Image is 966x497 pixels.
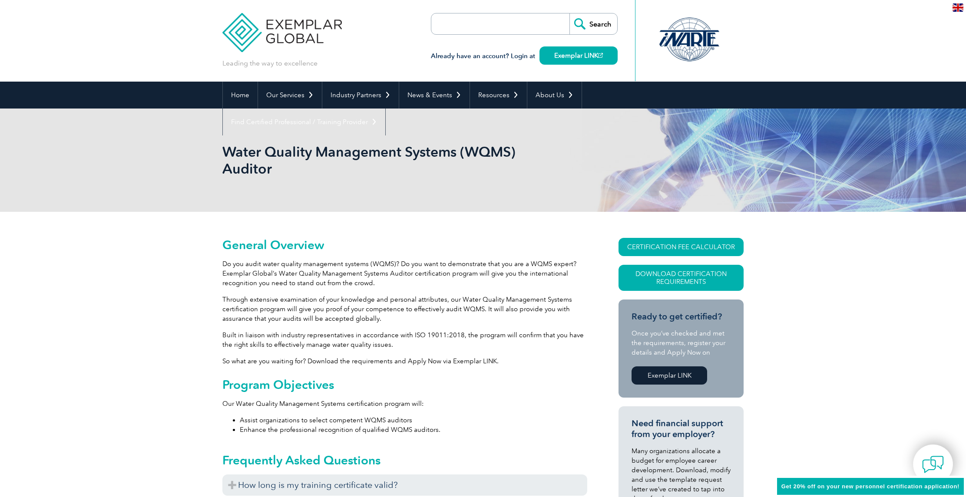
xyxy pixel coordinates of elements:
li: Enhance the professional recognition of qualified WQMS auditors. [240,425,587,434]
input: Search [569,13,617,34]
p: So what are you waiting for? Download the requirements and Apply Now via Exemplar LINK. [222,356,587,366]
p: Through extensive examination of your knowledge and personal attributes, our Water Quality Manage... [222,295,587,323]
a: Exemplar LINK [632,366,707,385]
h2: Program Objectives [222,378,587,392]
p: Do you audit water quality management systems (WQMS)? Do you want to demonstrate that you are a W... [222,259,587,288]
h3: Already have an account? Login at [431,51,618,62]
h2: General Overview [222,238,587,252]
p: Leading the way to excellence [222,59,318,68]
h2: Frequently Asked Questions [222,453,587,467]
a: News & Events [399,82,470,109]
a: Resources [470,82,527,109]
a: Exemplar LINK [539,46,618,65]
p: Once you’ve checked and met the requirements, register your details and Apply Now on [632,329,731,357]
img: open_square.png [598,53,603,58]
h3: Need financial support from your employer? [632,418,731,440]
a: About Us [527,82,582,109]
img: contact-chat.png [922,454,944,475]
a: Industry Partners [322,82,399,109]
a: Find Certified Professional / Training Provider [223,109,385,135]
li: Assist organizations to select competent WQMS auditors [240,415,587,425]
p: Built in liaison with industry representatives in accordance with ISO 19011:2018, the program wil... [222,330,587,349]
a: Our Services [258,82,322,109]
p: Our Water Quality Management Systems certification program will: [222,399,587,408]
span: Get 20% off on your new personnel certification application! [781,483,959,490]
h1: Water Quality Management Systems (WQMS) Auditor [222,143,556,177]
h3: How long is my training certificate valid? [222,474,587,496]
a: CERTIFICATION FEE CALCULATOR [619,238,744,256]
a: Download Certification Requirements [619,265,744,291]
h3: Ready to get certified? [632,311,731,322]
a: Home [223,82,258,109]
img: en [953,3,963,12]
